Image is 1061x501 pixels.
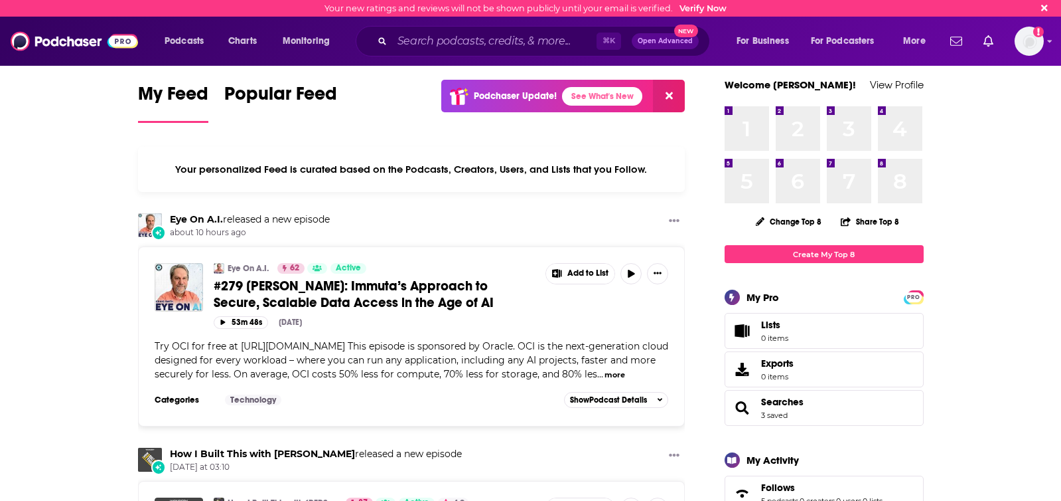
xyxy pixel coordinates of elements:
span: Popular Feed [224,82,337,113]
span: 0 items [761,334,788,343]
button: Open AdvancedNew [632,33,699,49]
button: Show More Button [664,213,685,230]
span: Show Podcast Details [570,395,647,405]
a: Searches [761,396,804,408]
span: For Podcasters [811,32,875,50]
a: Technology [225,395,281,405]
a: Searches [729,399,756,417]
button: Show More Button [546,264,615,284]
a: Welcome [PERSON_NAME]! [725,78,856,91]
div: Search podcasts, credits, & more... [368,26,723,56]
a: Eye On A.I. [170,213,223,225]
button: Change Top 8 [748,213,830,230]
span: Exports [761,357,794,369]
button: ShowPodcast Details [564,392,669,408]
a: #279 [PERSON_NAME]: Immuta’s Approach to Secure, Scalable Data Access in the Age of AI [214,278,536,311]
a: Active [330,263,366,274]
img: Podchaser - Follow, Share and Rate Podcasts [11,29,138,54]
button: open menu [727,31,806,52]
span: Lists [761,319,788,331]
span: Searches [725,390,924,426]
span: ... [597,368,603,380]
div: My Pro [746,291,779,304]
div: [DATE] [279,318,302,327]
a: PRO [906,292,922,302]
img: #279 Matthew Carroll: Immuta’s Approach to Secure, Scalable Data Access in the Age of AI [155,263,203,312]
img: User Profile [1015,27,1044,56]
span: PRO [906,292,922,302]
a: How I Built This with Guy Raz [170,448,355,460]
span: Lists [761,319,780,331]
span: Podcasts [165,32,204,50]
span: about 10 hours ago [170,227,330,239]
a: Charts [220,31,265,52]
a: Follows [761,482,883,494]
h3: released a new episode [170,213,330,226]
a: Show notifications dropdown [945,30,967,52]
span: Logged in as DanHaggerty [1015,27,1044,56]
span: Try OCI for free at [URL][DOMAIN_NAME] This episode is sponsored by Oracle. OCI is the next-gener... [155,340,668,380]
img: How I Built This with Guy Raz [138,448,162,472]
span: Follows [761,482,795,494]
h3: released a new episode [170,448,462,460]
button: Share Top 8 [840,209,900,235]
div: Your personalized Feed is curated based on the Podcasts, Creators, Users, and Lists that you Follow. [138,147,685,192]
a: Eye On A.I. [228,263,269,274]
div: New Episode [151,225,166,240]
div: New Episode [151,460,166,474]
img: Eye On A.I. [138,213,162,237]
button: open menu [155,31,221,52]
span: #279 [PERSON_NAME]: Immuta’s Approach to Secure, Scalable Data Access in the Age of AI [214,278,494,311]
a: Lists [725,313,924,349]
a: See What's New [562,87,642,106]
svg: Email not verified [1033,27,1044,37]
span: [DATE] at 03:10 [170,462,462,473]
p: Podchaser Update! [474,90,557,102]
button: 53m 48s [214,316,268,329]
a: 3 saved [761,411,788,420]
span: 0 items [761,372,794,381]
span: Charts [228,32,257,50]
a: View Profile [870,78,924,91]
span: ⌘ K [597,33,621,50]
span: Add to List [567,268,608,278]
button: open menu [894,31,942,52]
a: Popular Feed [224,82,337,123]
span: More [903,32,926,50]
a: 62 [277,263,305,274]
button: open menu [273,31,347,52]
a: Show notifications dropdown [978,30,999,52]
h3: Categories [155,395,214,405]
img: Eye On A.I. [214,263,224,274]
a: Verify Now [679,3,727,13]
button: open menu [802,31,894,52]
span: My Feed [138,82,208,113]
a: My Feed [138,82,208,123]
button: Show More Button [664,448,685,464]
a: Create My Top 8 [725,245,924,263]
span: For Business [737,32,789,50]
a: Exports [725,351,924,387]
span: Exports [729,360,756,379]
span: Open Advanced [638,38,693,45]
input: Search podcasts, credits, & more... [392,31,597,52]
button: Show More Button [647,263,668,284]
span: Lists [729,322,756,340]
span: 62 [290,262,299,275]
span: New [674,25,698,37]
div: Your new ratings and reviews will not be shown publicly until your email is verified. [324,3,727,13]
span: Active [336,262,361,275]
button: Show profile menu [1015,27,1044,56]
div: My Activity [746,454,799,466]
span: Monitoring [283,32,330,50]
button: more [604,369,625,381]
